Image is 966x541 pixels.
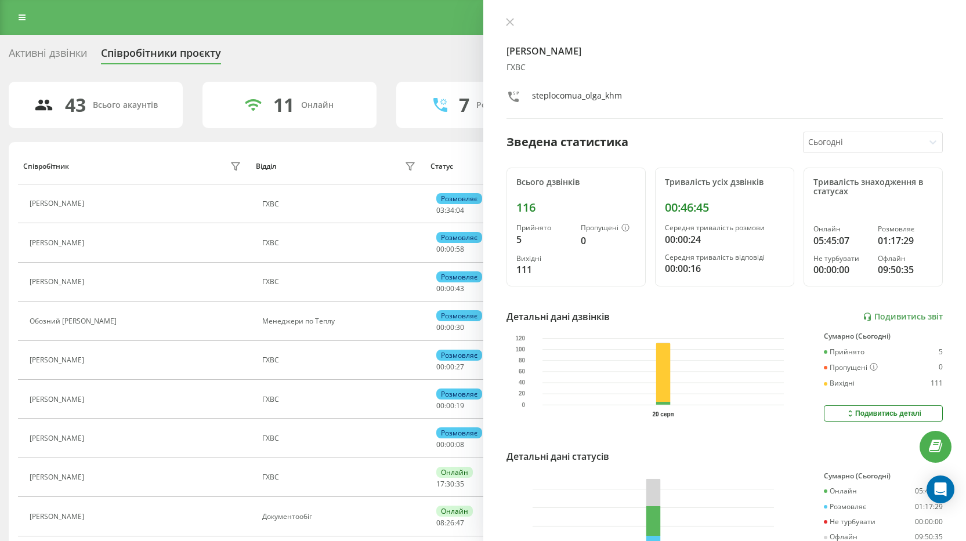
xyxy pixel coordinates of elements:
span: 00 [436,440,444,449]
text: 20 [518,391,525,397]
span: 17 [436,479,444,489]
div: [PERSON_NAME] [30,395,87,404]
span: 30 [456,322,464,332]
span: 19 [456,401,464,411]
div: Розмовляє [436,350,482,361]
span: 00 [436,244,444,254]
span: 58 [456,244,464,254]
div: : : [436,480,464,488]
span: 35 [456,479,464,489]
span: 00 [436,401,444,411]
div: ГХВС [262,395,419,404]
div: 0 [581,234,636,248]
div: : : [436,206,464,215]
div: Співробітник [23,162,69,170]
div: Розмовляє [436,271,482,282]
span: 04 [456,205,464,215]
div: Всього акаунтів [93,100,158,110]
div: 43 [65,94,86,116]
span: 00 [436,362,444,372]
div: 09:50:35 [878,263,933,277]
div: Розмовляють [476,100,533,110]
div: Тривалість знаходження в статусах [813,177,933,197]
span: 27 [456,362,464,372]
div: Прийнято [516,224,571,232]
div: Пропущені [581,224,636,233]
div: : : [436,245,464,253]
div: 116 [516,201,636,215]
div: : : [436,402,464,410]
div: 11 [273,94,294,116]
div: 05:45:07 [813,234,869,248]
div: Вихідні [824,379,855,387]
div: Подивитись деталі [845,409,921,418]
span: 00 [446,244,454,254]
div: 0 [939,363,943,372]
div: ГХВС [262,278,419,286]
div: ГХВС [506,63,943,72]
div: : : [436,324,464,332]
div: Вихідні [516,255,571,263]
div: Менеджери по Теплу [262,317,419,325]
div: : : [436,519,464,527]
div: 05:45:07 [915,487,943,495]
div: Розмовляє [436,388,482,400]
div: Сумарно (Сьогодні) [824,332,943,340]
div: [PERSON_NAME] [30,278,87,286]
div: 00:00:16 [665,262,784,275]
span: 00 [446,401,454,411]
span: 00 [446,322,454,332]
div: ГХВС [262,473,419,481]
div: Середня тривалість розмови [665,224,784,232]
span: 00 [436,284,444,293]
div: Open Intercom Messenger [927,475,954,503]
div: 111 [516,263,571,277]
div: Прийнято [824,348,864,356]
div: 09:50:35 [915,533,943,541]
div: Документообіг [262,513,419,521]
div: 01:17:29 [878,234,933,248]
div: ГХВС [262,356,419,364]
div: Розмовляє [824,503,866,511]
div: [PERSON_NAME] [30,473,87,481]
text: 100 [515,346,525,353]
div: [PERSON_NAME] [30,434,87,442]
a: Подивитись звіт [863,312,943,322]
div: Тривалість усіх дзвінків [665,177,784,187]
div: 5 [939,348,943,356]
div: ГХВС [262,239,419,247]
div: [PERSON_NAME] [30,199,87,208]
div: ГХВС [262,434,419,442]
div: 111 [931,379,943,387]
text: 120 [515,335,525,342]
div: Всього дзвінків [516,177,636,187]
div: Онлайн [436,506,473,517]
div: Онлайн [824,487,857,495]
div: Активні дзвінки [9,47,87,65]
button: Подивитись деталі [824,405,943,422]
span: 34 [446,205,454,215]
div: Пропущені [824,363,878,372]
span: 00 [446,440,454,449]
div: Зведена статистика [506,133,628,151]
div: Розмовляє [878,225,933,233]
div: [PERSON_NAME] [30,239,87,247]
div: Розмовляє [436,193,482,204]
div: Онлайн [436,467,473,478]
div: : : [436,441,464,449]
div: 7 [459,94,469,116]
div: 00:46:45 [665,201,784,215]
div: 00:00:24 [665,233,784,246]
div: Детальні дані статусів [506,449,609,463]
div: Офлайн [824,533,858,541]
text: 20 серп [652,411,674,417]
div: 5 [516,233,571,246]
div: ГХВС [262,200,419,208]
h4: [PERSON_NAME] [506,44,943,58]
span: 26 [446,518,454,528]
div: : : [436,363,464,371]
div: 00:00:00 [915,518,943,526]
div: Розмовляє [436,232,482,243]
span: 00 [436,322,444,332]
div: Розмовляє [436,427,482,438]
